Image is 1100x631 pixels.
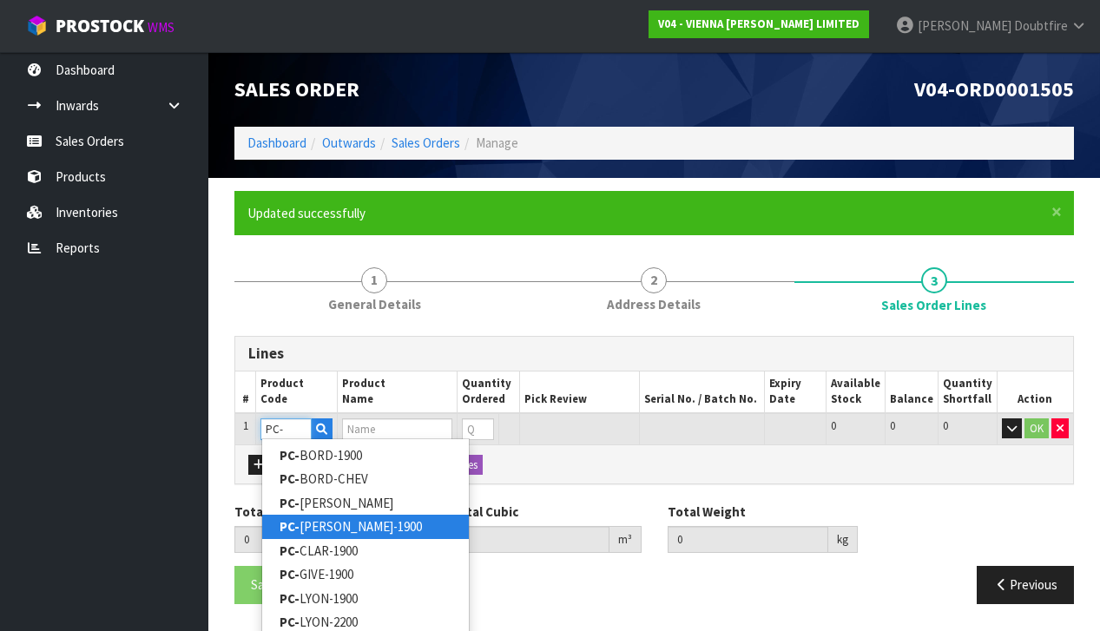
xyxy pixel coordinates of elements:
[520,371,640,413] th: Pick Review
[914,76,1074,102] span: V04-ORD0001505
[247,205,366,221] span: Updated successfully
[234,526,384,553] input: Total Units
[328,295,421,313] span: General Details
[280,614,300,630] strong: PC-
[943,418,948,433] span: 0
[243,418,248,433] span: 1
[361,267,387,293] span: 1
[234,76,359,102] span: Sales Order
[337,371,457,413] th: Product Name
[280,590,300,607] strong: PC-
[56,15,144,37] span: ProStock
[392,135,460,151] a: Sales Orders
[921,267,947,293] span: 3
[668,503,746,521] label: Total Weight
[476,135,518,151] span: Manage
[280,470,300,487] strong: PC-
[451,503,518,521] label: Total Cubic
[977,566,1074,603] button: Previous
[997,371,1073,413] th: Action
[890,418,895,433] span: 0
[234,323,1074,617] span: Sales Order Lines
[609,526,642,554] div: m³
[262,491,469,515] a: PC-[PERSON_NAME]
[938,371,997,413] th: Quantity Shortfall
[262,467,469,490] a: PC-BORD-CHEV
[451,526,609,553] input: Total Cubic
[1014,17,1068,34] span: Doubtfire
[262,515,469,538] a: PC-[PERSON_NAME]-1900
[256,371,338,413] th: Product Code
[262,562,469,586] a: PC-GIVE-1900
[322,135,376,151] a: Outwards
[826,371,885,413] th: Available Stock
[280,566,300,582] strong: PC-
[641,267,667,293] span: 2
[458,371,520,413] th: Quantity Ordered
[831,418,836,433] span: 0
[234,503,301,521] label: Total Units
[1024,418,1049,439] button: OK
[462,418,494,440] input: Qty Ordered
[262,444,469,467] a: PC-BORD-1900
[918,17,1011,34] span: [PERSON_NAME]
[280,542,300,559] strong: PC-
[658,16,860,31] strong: V04 - VIENNA [PERSON_NAME] LIMITED
[247,135,306,151] a: Dashboard
[235,371,256,413] th: #
[885,371,938,413] th: Balance
[881,296,986,314] span: Sales Order Lines
[248,455,309,476] button: Add Line
[262,539,469,562] a: PC-CLAR-1900
[26,15,48,36] img: cube-alt.png
[668,526,828,553] input: Total Weight
[342,418,452,440] input: Name
[262,587,469,610] a: PC-LYON-1900
[234,566,293,603] button: Save
[1051,200,1062,224] span: ×
[280,447,300,463] strong: PC-
[607,295,701,313] span: Address Details
[640,371,765,413] th: Serial No. / Batch No.
[251,576,277,593] span: Save
[828,526,858,554] div: kg
[248,345,1060,362] h3: Lines
[280,495,300,511] strong: PC-
[148,19,175,36] small: WMS
[765,371,826,413] th: Expiry Date
[260,418,312,440] input: Code
[280,518,300,535] strong: PC-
